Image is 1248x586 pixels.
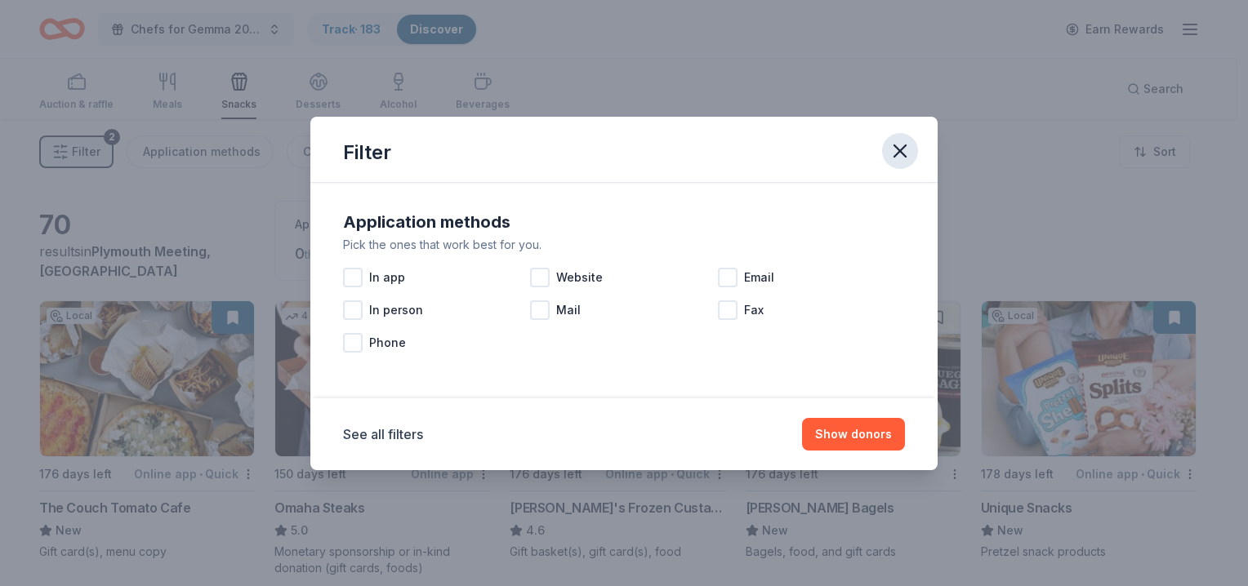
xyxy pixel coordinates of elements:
span: Fax [744,300,764,320]
span: In person [369,300,423,320]
div: Application methods [343,209,905,235]
div: Pick the ones that work best for you. [343,235,905,255]
span: Mail [556,300,581,320]
span: Website [556,268,603,287]
span: In app [369,268,405,287]
button: See all filters [343,424,423,444]
div: Filter [343,140,391,166]
span: Email [744,268,774,287]
button: Show donors [802,418,905,451]
span: Phone [369,333,406,353]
